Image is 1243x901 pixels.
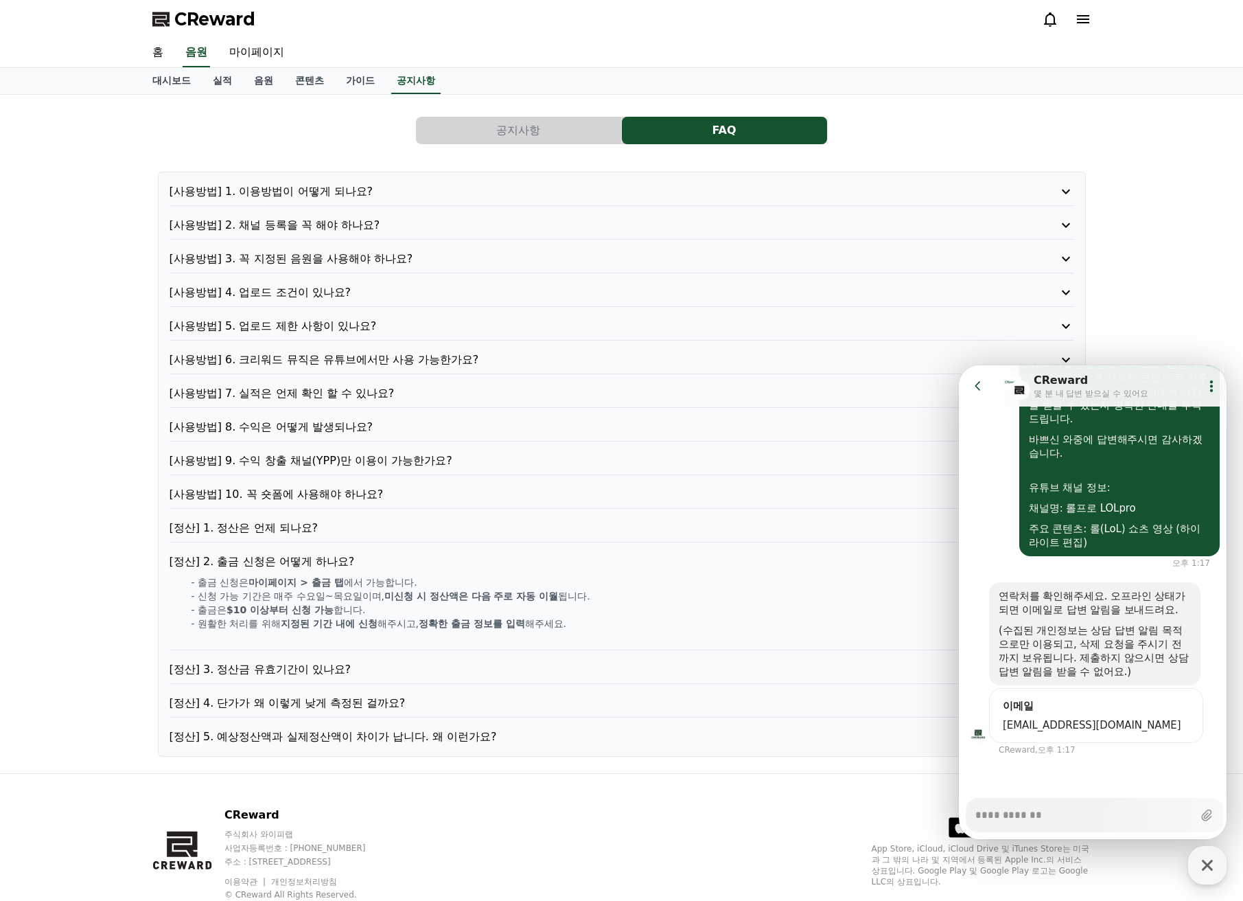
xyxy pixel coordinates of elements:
[202,68,243,94] a: 실적
[170,318,1002,334] p: [사용방법] 5. 업로드 제한 사항이 있나요?
[170,284,1074,301] button: [사용방법] 4. 업로드 조건이 있나요?
[170,695,1002,711] p: [정산] 4. 단가가 왜 이렇게 낮게 측정된 걸까요?
[170,486,1074,503] button: [사용방법] 10. 꼭 숏폼에 사용해야 하나요?
[191,603,1074,617] p: - 출금은 합니다.
[170,661,1002,678] p: [정산] 3. 정산금 유효기간이 있나요?
[271,877,337,887] a: 개인정보처리방침
[622,117,828,144] a: FAQ
[224,856,392,867] p: 주소 : [STREET_ADDRESS]
[170,217,1002,233] p: [사용방법] 2. 채널 등록을 꼭 해야 하나요?
[170,251,1002,267] p: [사용방법] 3. 꼭 지정된 음원을 사용해야 하나요?
[384,591,558,602] strong: 미신청 시 정산액은 다음 주로 자동 이월
[183,38,210,67] a: 음원
[170,729,1074,745] button: [정산] 5. 예상정산액과 실제정산액이 차이가 납니다. 왜 이런가요?
[224,829,392,840] p: 주식회사 와이피랩
[224,807,392,823] p: CReward
[226,604,334,615] strong: $10 이상부터 신청 가능
[416,117,621,144] button: 공지사항
[170,318,1074,334] button: [사용방법] 5. 업로드 제한 사항이 있나요?
[170,661,1074,678] button: [정산] 3. 정산금 유효기간이 있나요?
[191,589,1074,603] p: - 신청 가능 기간은 매주 수요일~목요일이며, 됩니다.
[622,117,827,144] button: FAQ
[170,554,1002,570] p: [정산] 2. 출금 신청은 어떻게 하나요?
[170,352,1074,368] button: [사용방법] 6. 크리워드 뮤직은 유튜브에서만 사용 가능한가요?
[170,385,1074,402] button: [사용방법] 7. 실적은 언제 확인 할 수 있나요?
[335,68,386,94] a: 가이드
[872,843,1091,887] p: App Store, iCloud, iCloud Drive 및 iTunes Store는 미국과 그 밖의 나라 및 지역에서 등록된 Apple Inc.의 서비스 상표입니다. Goo...
[170,419,1002,435] p: [사용방법] 8. 수익은 어떻게 발생되나요?
[170,183,1002,200] p: [사용방법] 1. 이용방법이 어떻게 되나요?
[170,453,1002,469] p: [사용방법] 9. 수익 창출 채널(YPP)만 이용이 가능한가요?
[248,577,343,588] strong: 마이페이지 > 출금 탭
[218,38,295,67] a: 마이페이지
[170,419,1074,435] button: [사용방법] 8. 수익은 어떻게 발생되나요?
[224,877,268,887] a: 이용약관
[170,554,1074,570] button: [정산] 2. 출금 신청은 어떻게 하나요?
[170,729,1002,745] p: [정산] 5. 예상정산액과 실제정산액이 차이가 납니다. 왜 이런가요?
[391,68,441,94] a: 공지사항
[170,251,1074,267] button: [사용방법] 3. 꼭 지정된 음원을 사용해야 하나요?
[141,38,174,67] a: 홈
[170,284,1002,301] p: [사용방법] 4. 업로드 조건이 있나요?
[141,68,202,94] a: 대시보드
[170,486,1002,503] p: [사용방법] 10. 꼭 숏폼에 사용해야 하나요?
[170,385,1002,402] p: [사용방법] 7. 실적은 언제 확인 할 수 있나요?
[170,520,1074,536] button: [정산] 1. 정산은 언제 되나요?
[419,618,525,629] strong: 정확한 출금 정보를 입력
[224,843,392,854] p: 사업자등록번호 : [PHONE_NUMBER]
[243,68,284,94] a: 음원
[152,8,255,30] a: CReward
[191,575,1074,589] p: - 출금 신청은 에서 가능합니다.
[170,352,1002,368] p: [사용방법] 6. 크리워드 뮤직은 유튜브에서만 사용 가능한가요?
[281,618,377,629] strong: 지정된 기간 내에 신청
[170,183,1074,200] button: [사용방법] 1. 이용방법이 어떻게 되나요?
[284,68,335,94] a: 콘텐츠
[170,695,1074,711] button: [정산] 4. 단가가 왜 이렇게 낮게 측정된 걸까요?
[170,217,1074,233] button: [사용방법] 2. 채널 등록을 꼭 해야 하나요?
[170,520,1002,536] p: [정산] 1. 정산은 언제 되나요?
[174,8,255,30] span: CReward
[959,365,1227,839] iframe: Channel chat
[416,117,622,144] a: 공지사항
[170,453,1074,469] button: [사용방법] 9. 수익 창출 채널(YPP)만 이용이 가능한가요?
[224,889,392,900] p: © CReward All Rights Reserved.
[191,617,1074,630] p: - 원활한 처리를 위해 해주시고, 해주세요.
